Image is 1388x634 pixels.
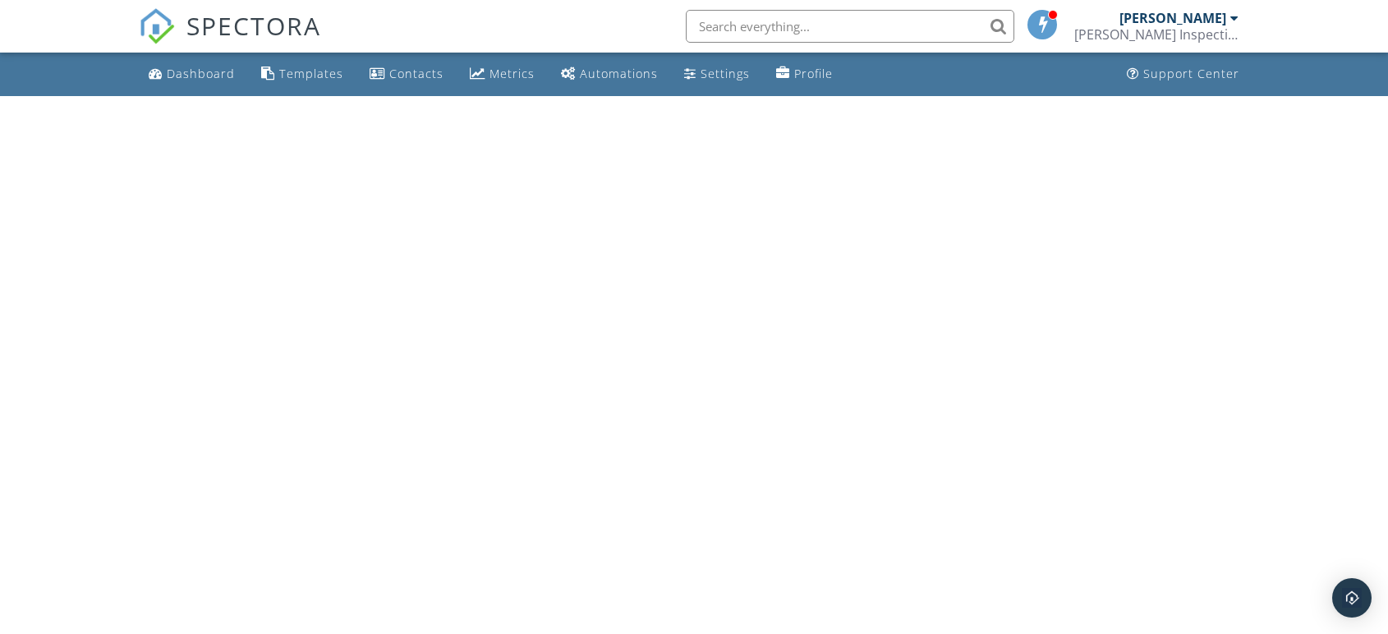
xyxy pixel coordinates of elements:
a: Metrics [463,59,541,90]
a: Settings [678,59,756,90]
div: Neal Inspections LLC [1074,26,1239,43]
div: Contacts [389,66,444,81]
div: Metrics [489,66,535,81]
a: SPECTORA [139,22,321,57]
div: Support Center [1143,66,1239,81]
div: Automations [580,66,658,81]
a: Templates [255,59,350,90]
a: Automations (Basic) [554,59,664,90]
input: Search everything... [686,10,1014,43]
a: Contacts [363,59,450,90]
span: SPECTORA [186,8,321,43]
div: Dashboard [167,66,235,81]
a: Dashboard [142,59,241,90]
div: Templates [279,66,343,81]
div: Settings [701,66,750,81]
img: The Best Home Inspection Software - Spectora [139,8,175,44]
a: Company Profile [770,59,839,90]
a: Support Center [1120,59,1246,90]
div: Open Intercom Messenger [1332,578,1372,618]
div: Profile [794,66,833,81]
div: [PERSON_NAME] [1119,10,1226,26]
